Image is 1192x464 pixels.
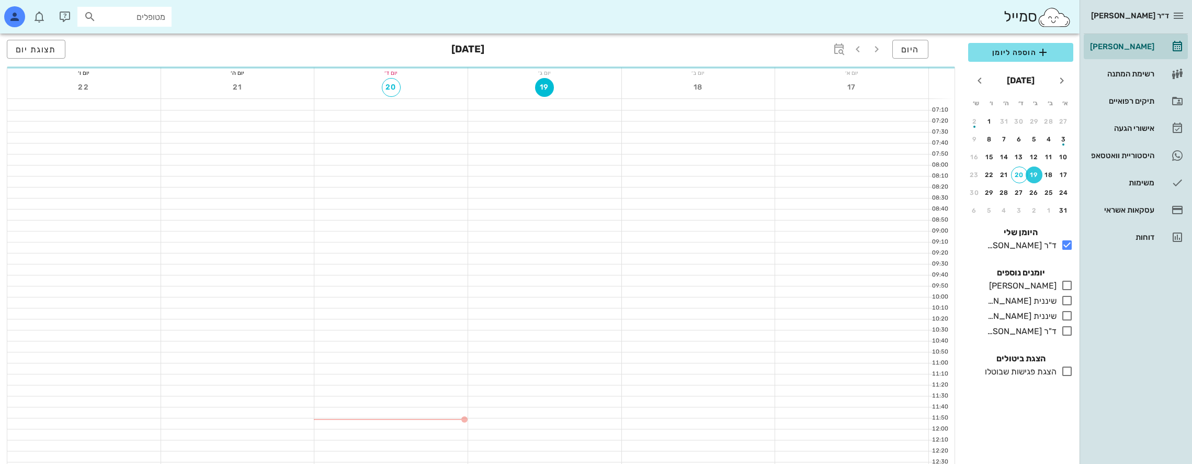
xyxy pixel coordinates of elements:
[1055,136,1072,143] div: 3
[929,337,950,346] div: 10:40
[16,45,56,54] span: תצוגת יום
[929,183,950,192] div: 08:20
[1088,70,1154,78] div: רשימת המתנה
[929,161,950,170] div: 08:00
[451,40,484,61] h3: [DATE]
[1088,233,1154,241] div: דוחות
[1088,124,1154,132] div: אישורי הגעה
[981,136,998,143] div: 8
[382,78,401,97] button: 20
[161,68,314,78] div: יום ה׳
[1026,167,1042,183] button: 19
[1011,202,1028,219] button: 3
[929,139,950,148] div: 07:40
[892,40,928,59] button: היום
[468,68,621,78] div: יום ג׳
[966,207,983,214] div: 6
[996,131,1013,148] button: 7
[929,359,950,368] div: 11:00
[775,68,928,78] div: יום א׳
[689,78,708,97] button: 18
[929,260,950,269] div: 09:30
[1026,207,1042,214] div: 2
[1084,143,1188,168] a: היסטוריית וואטסאפ
[1088,179,1154,187] div: משימות
[1084,89,1188,114] a: תיקים רפואיים
[1041,207,1058,214] div: 1
[1055,184,1072,201] button: 24
[1026,184,1042,201] button: 26
[1011,167,1028,183] button: 20
[981,113,998,130] button: 1
[981,366,1057,378] div: הצגת פגישות שבוטלו
[1041,153,1058,161] div: 11
[1026,131,1042,148] button: 5
[622,68,775,78] div: יום ב׳
[966,171,983,179] div: 23
[1055,131,1072,148] button: 3
[1084,61,1188,86] a: רשימת המתנה
[929,128,950,137] div: 07:30
[966,118,983,125] div: 2
[1026,118,1042,125] div: 29
[929,403,950,412] div: 11:40
[1084,34,1188,59] a: [PERSON_NAME]
[1088,151,1154,160] div: היסטוריית וואטסאפ
[966,136,983,143] div: 9
[1011,184,1028,201] button: 27
[1026,149,1042,165] button: 12
[929,447,950,456] div: 12:20
[929,326,950,335] div: 10:30
[1041,202,1058,219] button: 1
[929,370,950,379] div: 11:10
[968,43,1073,62] button: הוספה ליומן
[1084,197,1188,223] a: עסקאות אשראי
[996,167,1013,183] button: 21
[1091,11,1169,20] span: ד״ר [PERSON_NAME]
[966,167,983,183] button: 23
[1037,7,1071,28] img: SmileCloud logo
[929,282,950,291] div: 09:50
[929,392,950,401] div: 11:30
[843,83,861,92] span: 17
[929,381,950,390] div: 11:20
[1041,167,1058,183] button: 18
[966,189,983,196] div: 30
[1011,153,1028,161] div: 13
[1026,202,1042,219] button: 2
[228,78,247,97] button: 21
[1088,42,1154,51] div: [PERSON_NAME]
[929,216,950,225] div: 08:50
[996,171,1013,179] div: 21
[1011,136,1028,143] div: 6
[996,136,1013,143] div: 7
[1011,207,1028,214] div: 3
[1084,225,1188,250] a: דוחות
[929,227,950,236] div: 09:00
[929,117,950,126] div: 07:20
[1011,113,1028,130] button: 30
[31,8,37,15] span: תג
[1041,136,1058,143] div: 4
[996,113,1013,130] button: 31
[1055,167,1072,183] button: 17
[1041,131,1058,148] button: 4
[929,436,950,445] div: 12:10
[901,45,919,54] span: היום
[1011,189,1028,196] div: 27
[968,352,1073,365] h4: הצגת ביטולים
[1041,189,1058,196] div: 25
[981,153,998,161] div: 15
[996,207,1013,214] div: 4
[981,184,998,201] button: 29
[314,68,468,78] div: יום ד׳
[1026,189,1042,196] div: 26
[1055,207,1072,214] div: 31
[929,414,950,423] div: 11:50
[74,78,93,97] button: 22
[966,131,983,148] button: 9
[689,83,708,92] span: 18
[981,189,998,196] div: 29
[981,149,998,165] button: 15
[7,40,65,59] button: תצוגת יום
